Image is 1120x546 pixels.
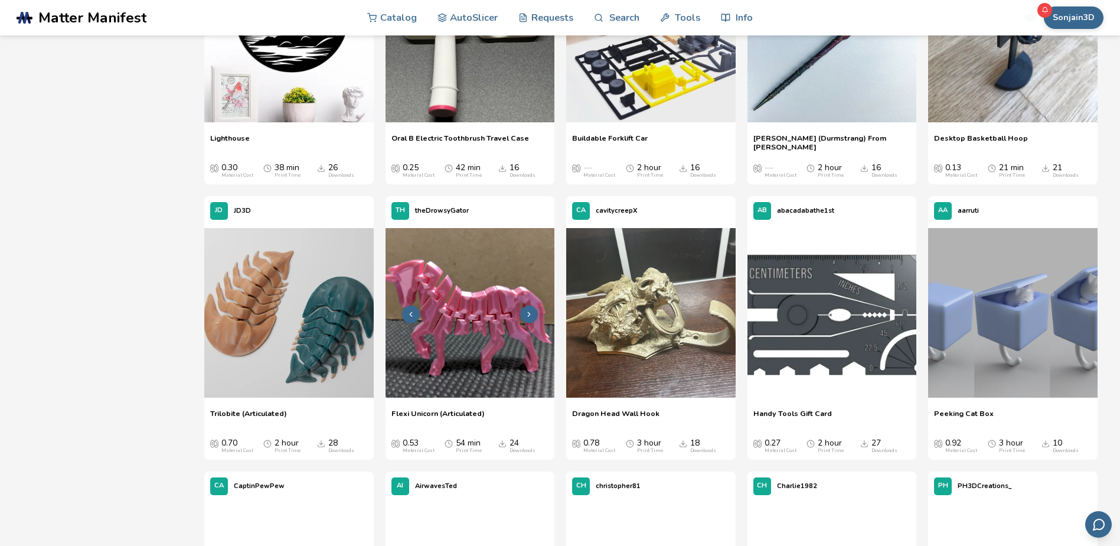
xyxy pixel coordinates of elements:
div: Downloads [328,448,354,454]
span: Downloads [317,163,325,173]
div: Print Time [818,448,844,454]
div: Material Cost [221,173,253,178]
div: Downloads [510,448,535,454]
span: Lighthouse [210,134,250,151]
p: cavitycreepX [596,204,638,217]
a: Peeking Cat Box [934,409,994,427]
span: Average Cost [391,163,400,173]
span: Average Cost [572,163,580,173]
button: Send feedback via email [1085,511,1112,538]
span: — [583,163,592,173]
span: Downloads [1041,163,1050,173]
a: Flexi Unicorn (Articulated) [391,409,485,427]
span: Downloads [317,438,325,448]
div: Downloads [510,173,535,178]
span: CH [576,482,586,490]
span: Downloads [498,438,507,448]
div: 27 [871,438,897,454]
div: 10 [1053,438,1079,454]
div: Downloads [871,173,897,178]
div: 0.78 [583,438,615,454]
p: PH3DCreations_ [958,480,1012,492]
a: Handy Tools Gift Card [753,409,832,427]
span: Average Cost [210,438,218,448]
span: Average Print Time [445,438,453,448]
span: Oral B Electric Toothbrush Travel Case [391,134,529,151]
div: 42 min [456,163,482,178]
div: 16 [871,163,897,178]
div: 0.25 [403,163,435,178]
span: Average Print Time [988,438,996,448]
a: Buildable Forklift Car [572,134,648,151]
div: Print Time [818,173,844,178]
p: theDrowsyGator [415,204,469,217]
div: 18 [690,438,716,454]
span: Average Cost [753,438,762,448]
div: Material Cost [583,173,615,178]
p: abacadabathe1st [777,204,834,217]
div: 38 min [275,163,301,178]
div: 54 min [456,438,482,454]
span: AI [397,482,403,490]
span: PH [938,482,948,490]
div: Material Cost [403,173,435,178]
div: Print Time [637,448,663,454]
div: Downloads [690,448,716,454]
span: Average Cost [391,438,400,448]
div: Print Time [275,173,301,178]
span: CH [757,482,767,490]
span: Average Print Time [806,163,815,173]
span: Downloads [679,163,687,173]
div: 28 [328,438,354,454]
span: Trilobite (Articulated) [210,409,287,427]
span: Average Print Time [263,163,272,173]
div: Downloads [328,173,354,178]
div: 2 hour [637,163,663,178]
span: CA [576,207,586,214]
div: Print Time [999,448,1025,454]
div: Material Cost [403,448,435,454]
span: Average Print Time [988,163,996,173]
p: aarruti [958,204,979,217]
span: CA [214,482,224,490]
div: 24 [510,438,535,454]
div: 0.92 [945,438,977,454]
span: Downloads [860,438,868,448]
div: 21 min [999,163,1025,178]
span: Downloads [1041,438,1050,448]
button: Sonjain3D [1044,6,1103,29]
div: 3 hour [999,438,1025,454]
span: TH [396,207,405,214]
a: [PERSON_NAME] (Durmstrang) From [PERSON_NAME] [753,134,911,151]
a: Dragon Head Wall Hook [572,409,659,427]
div: Print Time [456,448,482,454]
div: 16 [690,163,716,178]
div: Print Time [999,173,1025,178]
div: Downloads [871,448,897,454]
div: 0.53 [403,438,435,454]
span: Downloads [498,163,507,173]
span: Average Cost [934,163,942,173]
span: Average Print Time [445,163,453,173]
div: 0.70 [221,438,253,454]
div: Material Cost [221,448,253,454]
div: Print Time [456,173,482,178]
p: JD3D [234,204,251,217]
div: 2 hour [818,438,844,454]
p: AirwavesTed [415,480,457,492]
div: 2 hour [818,163,844,178]
div: 0.13 [945,163,977,178]
div: 0.27 [765,438,796,454]
p: christopher81 [596,480,641,492]
span: Average Cost [572,438,580,448]
span: Matter Manifest [38,9,146,26]
span: Downloads [679,438,687,448]
span: AA [938,207,948,214]
div: 3 hour [637,438,663,454]
span: Average Print Time [806,438,815,448]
